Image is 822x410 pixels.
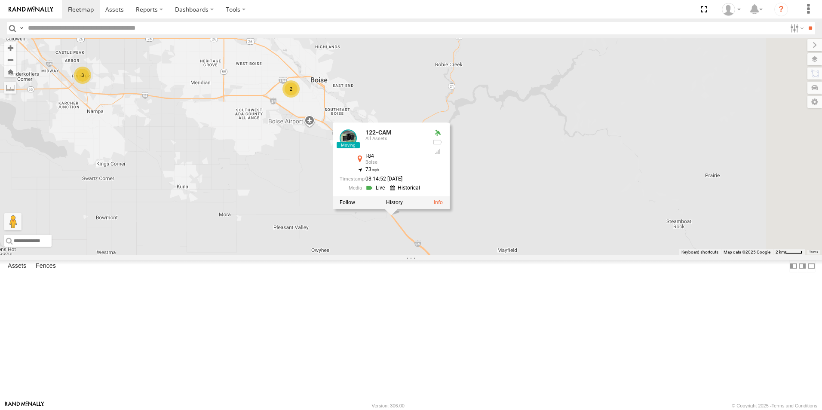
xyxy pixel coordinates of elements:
div: I-84 [365,154,426,159]
span: Map data ©2025 Google [724,250,770,254]
div: Last Event GSM Signal Strength [432,148,443,155]
div: 2 [282,80,300,98]
button: Zoom in [4,42,16,54]
a: View Historical Media Streams [390,184,423,192]
img: rand-logo.svg [9,6,53,12]
div: Version: 306.00 [372,403,405,408]
div: No battery health information received from this device. [432,139,443,146]
div: Heidi Drysdale [719,3,744,16]
a: 122-CAM [365,129,391,136]
label: Hide Summary Table [807,260,816,272]
div: Date/time of location update [340,176,426,182]
label: Fences [31,260,60,272]
a: Visit our Website [5,401,44,410]
div: © Copyright 2025 - [732,403,817,408]
a: View Live Media Streams [365,184,387,192]
a: View Asset Details [434,200,443,206]
label: Map Settings [807,96,822,108]
a: Terms and Conditions [772,403,817,408]
label: Dock Summary Table to the Left [789,260,798,272]
label: Dock Summary Table to the Right [798,260,807,272]
label: Assets [3,260,31,272]
a: Terms (opens in new tab) [809,251,818,254]
div: Valid GPS Fix [432,130,443,137]
i: ? [774,3,788,16]
div: 3 [74,67,91,84]
button: Map Scale: 2 km per 36 pixels [773,249,805,255]
div: Boise [365,160,426,165]
button: Zoom out [4,54,16,66]
span: 73 [365,167,379,173]
button: Keyboard shortcuts [681,249,718,255]
button: Zoom Home [4,66,16,77]
span: 2 km [776,250,785,254]
label: Realtime tracking of Asset [340,200,355,206]
label: Search Filter Options [787,22,805,34]
button: Drag Pegman onto the map to open Street View [4,213,21,230]
label: View Asset History [386,200,403,206]
div: All Assets [365,136,426,141]
label: Measure [4,82,16,94]
label: Search Query [18,22,25,34]
a: View Asset Details [340,130,357,147]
